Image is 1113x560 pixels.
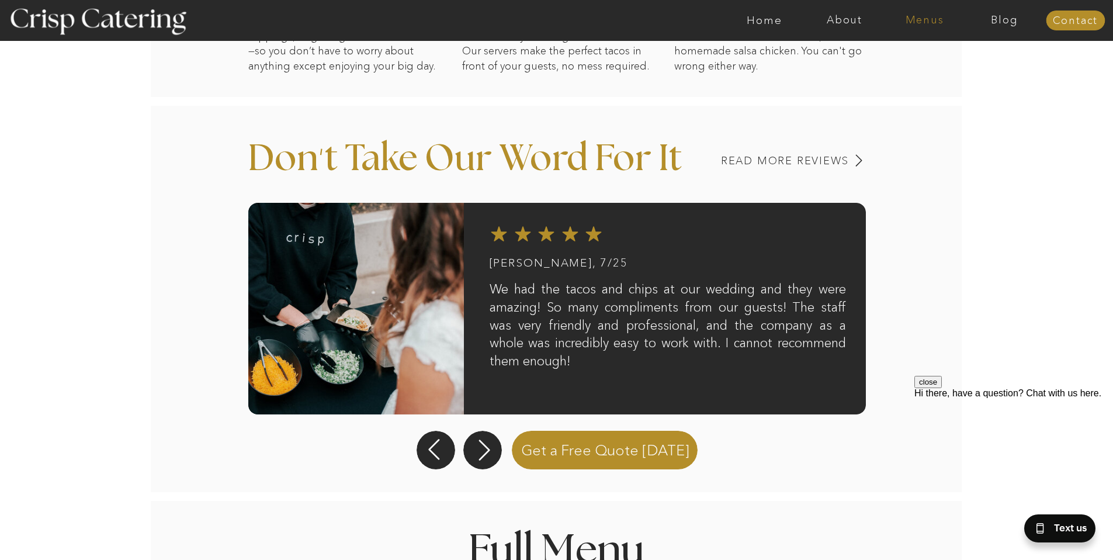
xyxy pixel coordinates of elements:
[996,502,1113,560] iframe: podium webchat widget bubble
[805,15,885,26] a: About
[248,15,439,129] p: We bring everything—from all the taco toppings, to garbage cans and utensils—so you don’t have to...
[914,376,1113,516] iframe: podium webchat widget prompt
[297,142,345,171] h3: '
[490,257,653,280] h2: [PERSON_NAME], 7/25
[248,141,712,195] p: Don t Take Our Word For It
[1046,15,1105,27] a: Contact
[490,281,846,395] h3: We had the tacos and chips at our wedding and they were amazing! So many compliments from our gue...
[462,15,653,80] p: Your guests don't want to get their hands messy building their own tacos. Our servers make the pe...
[507,428,704,469] a: Get a Free Quote [DATE]
[965,15,1045,26] a: Blog
[674,15,865,129] p: Give your guest two delicious options between slow-braised carnitas, or our homemade salsa chicke...
[724,15,805,26] a: Home
[664,155,849,167] a: Read MORE REVIEWS
[885,15,965,26] a: Menus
